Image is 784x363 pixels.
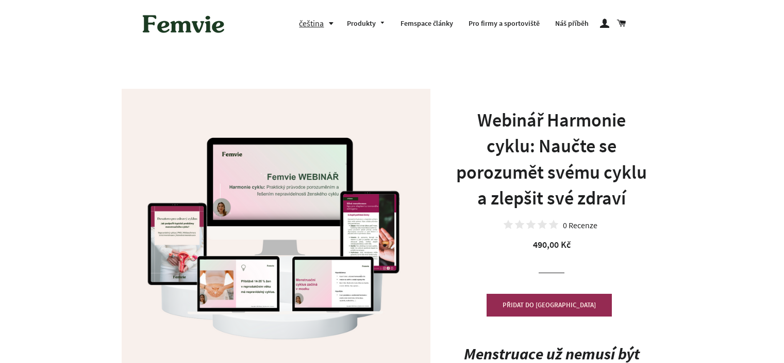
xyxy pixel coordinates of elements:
a: Pro firmy a sportoviště [461,10,547,37]
a: Náš příběh [547,10,596,37]
a: Femspace články [393,10,461,37]
a: Produkty [339,10,393,37]
span: PŘIDAT DO [GEOGRAPHIC_DATA] [503,301,596,309]
img: Femvie [137,8,230,40]
h1: Webinář Harmonie cyklu: Naučte se porozumět svému cyklu a zlepšit své zdraví [454,107,649,212]
div: 0 Recenze [563,222,597,229]
button: čeština [299,17,339,30]
span: 490,00 Kč [533,239,571,250]
button: PŘIDAT DO [GEOGRAPHIC_DATA] [487,294,612,317]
